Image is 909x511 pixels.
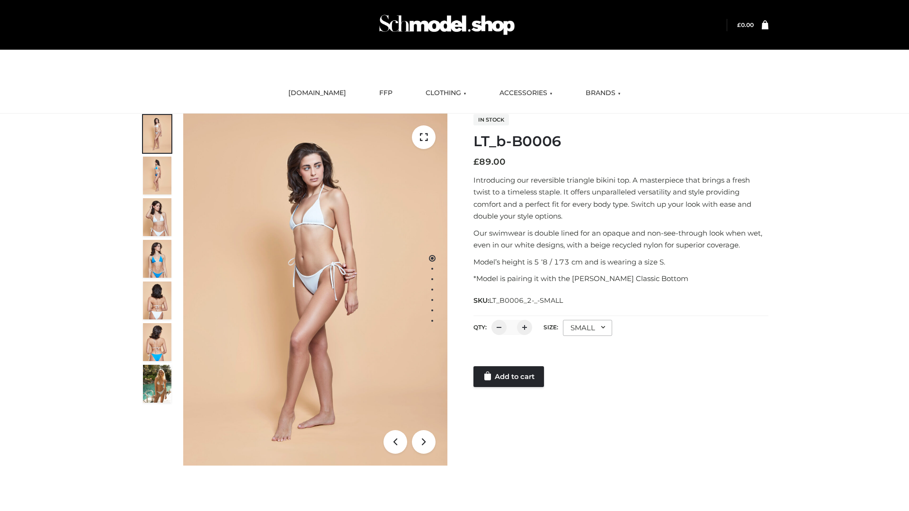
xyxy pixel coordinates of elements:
[473,324,487,331] label: QTY:
[143,115,171,153] img: ArielClassicBikiniTop_CloudNine_AzureSky_OW114ECO_1-scaled.jpg
[473,366,544,387] a: Add to cart
[143,365,171,403] img: Arieltop_CloudNine_AzureSky2.jpg
[473,114,509,125] span: In stock
[489,296,563,305] span: LT_B0006_2-_-SMALL
[473,227,768,251] p: Our swimwear is double lined for an opaque and non-see-through look when wet, even in our white d...
[281,83,353,104] a: [DOMAIN_NAME]
[376,6,518,44] img: Schmodel Admin 964
[579,83,628,104] a: BRANDS
[473,295,564,306] span: SKU:
[143,282,171,319] img: ArielClassicBikiniTop_CloudNine_AzureSky_OW114ECO_7-scaled.jpg
[473,133,768,150] h1: LT_b-B0006
[563,320,612,336] div: SMALL
[143,240,171,278] img: ArielClassicBikiniTop_CloudNine_AzureSky_OW114ECO_4-scaled.jpg
[737,21,754,28] bdi: 0.00
[737,21,741,28] span: £
[492,83,560,104] a: ACCESSORIES
[143,157,171,194] img: ArielClassicBikiniTop_CloudNine_AzureSky_OW114ECO_2-scaled.jpg
[372,83,400,104] a: FFP
[143,198,171,236] img: ArielClassicBikiniTop_CloudNine_AzureSky_OW114ECO_3-scaled.jpg
[473,174,768,222] p: Introducing our reversible triangle bikini top. A masterpiece that brings a fresh twist to a time...
[473,256,768,268] p: Model’s height is 5 ‘8 / 173 cm and is wearing a size S.
[737,21,754,28] a: £0.00
[183,114,447,466] img: ArielClassicBikiniTop_CloudNine_AzureSky_OW114ECO_1
[544,324,558,331] label: Size:
[473,273,768,285] p: *Model is pairing it with the [PERSON_NAME] Classic Bottom
[143,323,171,361] img: ArielClassicBikiniTop_CloudNine_AzureSky_OW114ECO_8-scaled.jpg
[473,157,506,167] bdi: 89.00
[419,83,473,104] a: CLOTHING
[473,157,479,167] span: £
